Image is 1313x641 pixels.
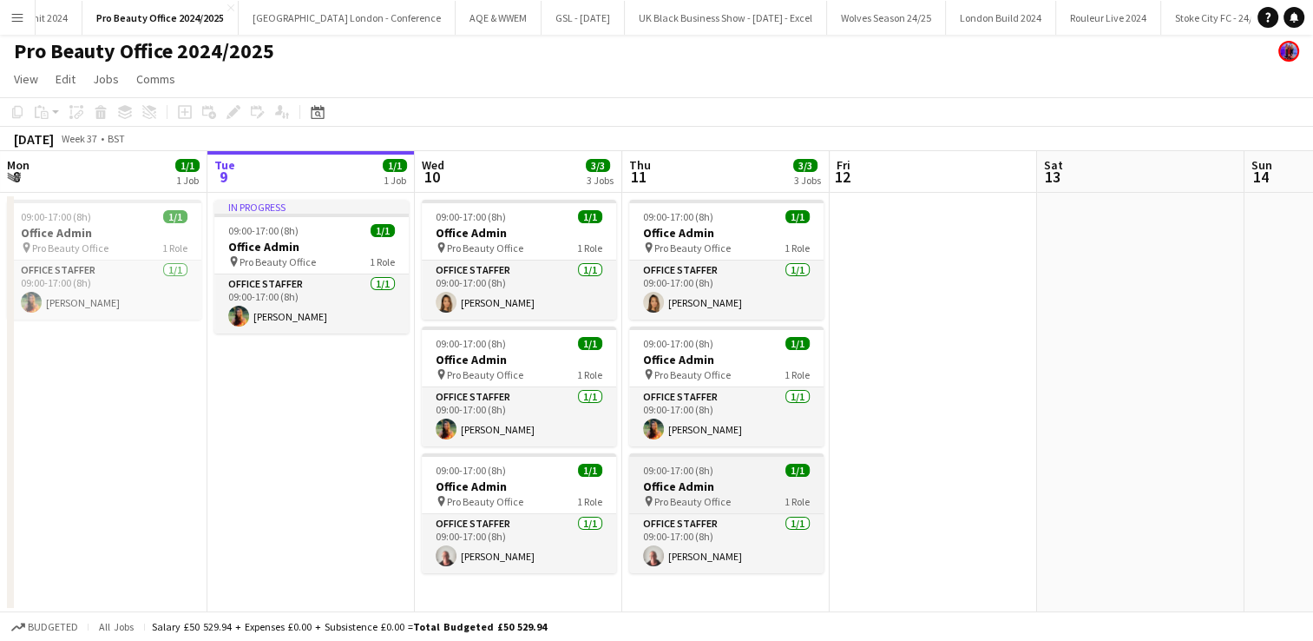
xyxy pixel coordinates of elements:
div: BST [108,132,125,145]
button: Stoke City FC - 24/25 [1161,1,1277,35]
app-job-card: 09:00-17:00 (8h)1/1Office Admin Pro Beauty Office1 RoleOffice Staffer1/109:00-17:00 (8h)[PERSON_N... [629,327,824,446]
h3: Office Admin [629,352,824,367]
span: Sun [1251,157,1272,173]
span: 12 [834,167,850,187]
span: 09:00-17:00 (8h) [436,337,506,350]
button: UK Black Business Show - [DATE] - Excel [625,1,827,35]
span: 13 [1041,167,1063,187]
span: 1 Role [785,495,810,508]
span: Tue [214,157,235,173]
button: GSL - [DATE] [542,1,625,35]
a: Jobs [86,68,126,90]
app-job-card: 09:00-17:00 (8h)1/1Office Admin Pro Beauty Office1 RoleOffice Staffer1/109:00-17:00 (8h)[PERSON_N... [629,453,824,573]
span: 1 Role [577,495,602,508]
app-card-role: Office Staffer1/109:00-17:00 (8h)[PERSON_NAME] [214,274,409,334]
span: 9 [212,167,235,187]
span: All jobs [95,620,137,633]
button: AQE & WWEM [456,1,542,35]
span: 1 Role [785,241,810,254]
span: 1/1 [175,159,200,172]
span: Comms [136,71,175,87]
span: 09:00-17:00 (8h) [643,210,713,223]
app-card-role: Office Staffer1/109:00-17:00 (8h)[PERSON_NAME] [7,261,201,320]
span: 1 Role [577,368,602,381]
span: 11 [627,167,651,187]
span: 1/1 [371,224,395,237]
span: Pro Beauty Office [654,241,731,254]
div: [DATE] [14,130,54,148]
app-job-card: 09:00-17:00 (8h)1/1Office Admin Pro Beauty Office1 RoleOffice Staffer1/109:00-17:00 (8h)[PERSON_N... [422,453,616,573]
app-job-card: 09:00-17:00 (8h)1/1Office Admin Pro Beauty Office1 RoleOffice Staffer1/109:00-17:00 (8h)[PERSON_N... [422,200,616,320]
button: Pro Beauty Office 2024/2025 [82,1,239,35]
span: 1 Role [162,241,187,254]
h3: Office Admin [422,479,616,494]
span: Thu [629,157,651,173]
span: 14 [1249,167,1272,187]
span: Pro Beauty Office [32,241,108,254]
span: Wed [422,157,444,173]
a: Edit [49,68,82,90]
div: 3 Jobs [587,174,614,187]
span: 3/3 [793,159,817,172]
span: 09:00-17:00 (8h) [21,210,91,223]
div: In progress [214,200,409,214]
span: Sat [1044,157,1063,173]
app-job-card: 09:00-17:00 (8h)1/1Office Admin Pro Beauty Office1 RoleOffice Staffer1/109:00-17:00 (8h)[PERSON_N... [629,200,824,320]
span: 1 Role [577,241,602,254]
span: 09:00-17:00 (8h) [643,464,713,477]
span: Budgeted [28,621,78,633]
h3: Office Admin [422,352,616,367]
app-job-card: 09:00-17:00 (8h)1/1Office Admin Pro Beauty Office1 RoleOffice Staffer1/109:00-17:00 (8h)[PERSON_N... [7,200,201,320]
span: Pro Beauty Office [654,368,731,381]
div: 1 Job [384,174,406,187]
app-job-card: 09:00-17:00 (8h)1/1Office Admin Pro Beauty Office1 RoleOffice Staffer1/109:00-17:00 (8h)[PERSON_N... [422,327,616,446]
app-card-role: Office Staffer1/109:00-17:00 (8h)[PERSON_NAME] [422,261,616,320]
app-card-role: Office Staffer1/109:00-17:00 (8h)[PERSON_NAME] [629,514,824,573]
button: Budgeted [9,618,81,637]
span: Pro Beauty Office [240,255,316,268]
span: Edit [56,71,75,87]
app-user-avatar: Promo House Bookers [1278,41,1299,62]
span: Fri [837,157,850,173]
h3: Office Admin [629,479,824,494]
span: 09:00-17:00 (8h) [228,224,299,237]
span: Mon [7,157,30,173]
span: 1 Role [785,368,810,381]
span: 1/1 [578,464,602,477]
h3: Office Admin [422,225,616,241]
app-card-role: Office Staffer1/109:00-17:00 (8h)[PERSON_NAME] [629,261,824,320]
span: 1/1 [785,464,810,477]
span: Pro Beauty Office [447,241,523,254]
h3: Office Admin [214,239,409,254]
span: 09:00-17:00 (8h) [436,464,506,477]
span: 3/3 [586,159,610,172]
app-card-role: Office Staffer1/109:00-17:00 (8h)[PERSON_NAME] [422,514,616,573]
h3: Office Admin [7,225,201,241]
div: Salary £50 529.94 + Expenses £0.00 + Subsistence £0.00 = [152,620,547,633]
span: 10 [419,167,444,187]
span: Pro Beauty Office [447,368,523,381]
span: 1 Role [370,255,395,268]
app-card-role: Office Staffer1/109:00-17:00 (8h)[PERSON_NAME] [629,387,824,446]
span: 1/1 [163,210,187,223]
app-job-card: In progress09:00-17:00 (8h)1/1Office Admin Pro Beauty Office1 RoleOffice Staffer1/109:00-17:00 (8... [214,200,409,334]
span: 09:00-17:00 (8h) [436,210,506,223]
button: Rouleur Live 2024 [1056,1,1161,35]
span: 1/1 [785,210,810,223]
span: 8 [4,167,30,187]
span: View [14,71,38,87]
button: Wolves Season 24/25 [827,1,946,35]
a: Comms [129,68,182,90]
div: 3 Jobs [794,174,821,187]
span: Total Budgeted £50 529.94 [413,620,547,633]
span: 1/1 [578,337,602,350]
button: London Build 2024 [946,1,1056,35]
button: [GEOGRAPHIC_DATA] London - Conference [239,1,456,35]
a: View [7,68,45,90]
